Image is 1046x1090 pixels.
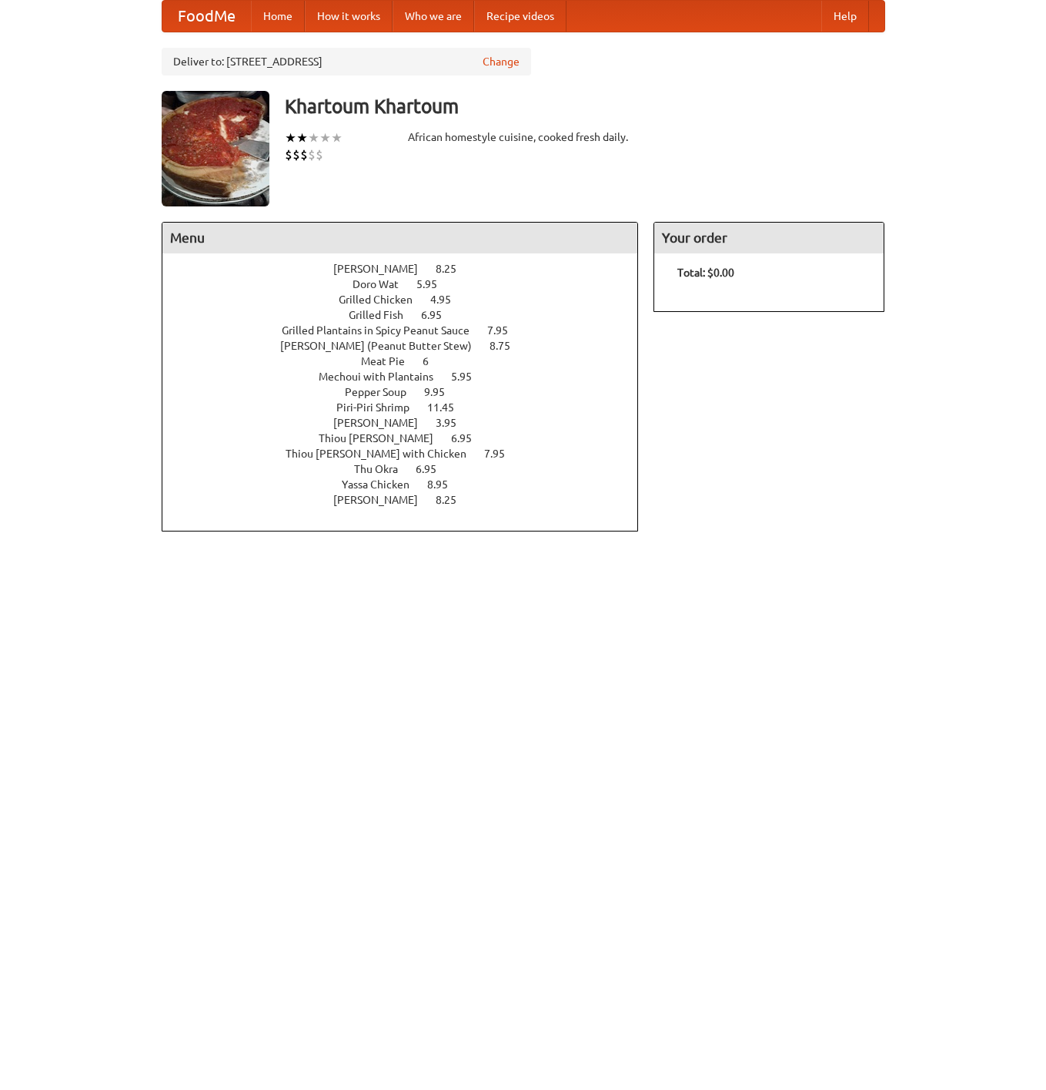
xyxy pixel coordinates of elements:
a: Home [251,1,305,32]
li: $ [285,146,292,163]
a: Thu Okra 6.95 [354,463,465,475]
div: Deliver to: [STREET_ADDRESS] [162,48,531,75]
span: 7.95 [487,324,523,337]
span: 3.95 [436,417,472,429]
a: Grilled Chicken 4.95 [339,293,480,306]
li: $ [292,146,300,163]
li: $ [316,146,323,163]
a: Grilled Plantains in Spicy Peanut Sauce 7.95 [282,324,536,337]
a: How it works [305,1,393,32]
div: African homestyle cuisine, cooked fresh daily. [408,129,639,145]
li: $ [308,146,316,163]
li: $ [300,146,308,163]
span: [PERSON_NAME] [333,494,433,506]
span: Doro Wat [353,278,414,290]
a: Mechoui with Plantains 5.95 [319,371,500,383]
span: Grilled Chicken [339,293,428,306]
a: Meat Pie 6 [361,355,457,367]
span: 6 [423,355,444,367]
span: Meat Pie [361,355,420,367]
span: 7.95 [484,448,520,460]
span: 5.95 [416,278,453,290]
span: Piri-Piri Shrimp [336,401,425,414]
span: Mechoui with Plantains [319,371,449,383]
a: Thiou [PERSON_NAME] with Chicken 7.95 [286,448,533,460]
span: Thiou [PERSON_NAME] with Chicken [286,448,482,460]
span: Thiou [PERSON_NAME] [319,432,449,444]
span: [PERSON_NAME] (Peanut Butter Stew) [280,340,487,352]
span: [PERSON_NAME] [333,417,433,429]
span: 5.95 [451,371,487,383]
a: [PERSON_NAME] 8.25 [333,494,485,506]
span: Pepper Soup [345,386,422,398]
img: angular.jpg [162,91,269,206]
li: ★ [319,129,331,146]
span: Yassa Chicken [342,478,425,491]
a: Doro Wat 5.95 [353,278,466,290]
b: Total: $0.00 [677,267,734,279]
li: ★ [296,129,308,146]
a: Change [483,54,520,69]
li: ★ [308,129,319,146]
a: Help [821,1,869,32]
a: [PERSON_NAME] (Peanut Butter Stew) 8.75 [280,340,539,352]
a: FoodMe [162,1,251,32]
h4: Menu [162,223,638,253]
span: 6.95 [416,463,452,475]
span: 8.75 [490,340,526,352]
a: Recipe videos [474,1,566,32]
a: Piri-Piri Shrimp 11.45 [336,401,483,414]
a: Who we are [393,1,474,32]
span: 8.25 [436,494,472,506]
li: ★ [285,129,296,146]
a: Grilled Fish 6.95 [349,309,470,321]
span: 6.95 [451,432,487,444]
a: Pepper Soup 9.95 [345,386,473,398]
span: Grilled Fish [349,309,419,321]
h3: Khartoum Khartoum [285,91,885,122]
span: 9.95 [424,386,460,398]
span: 4.95 [430,293,466,306]
a: Yassa Chicken 8.95 [342,478,476,491]
span: [PERSON_NAME] [333,263,433,275]
a: [PERSON_NAME] 8.25 [333,263,485,275]
span: Grilled Plantains in Spicy Peanut Sauce [282,324,485,337]
h4: Your order [654,223,884,253]
span: 6.95 [421,309,457,321]
span: 11.45 [427,401,470,414]
a: [PERSON_NAME] 3.95 [333,417,485,429]
span: 8.95 [427,478,463,491]
li: ★ [331,129,343,146]
a: Thiou [PERSON_NAME] 6.95 [319,432,500,444]
span: 8.25 [436,263,472,275]
span: Thu Okra [354,463,413,475]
